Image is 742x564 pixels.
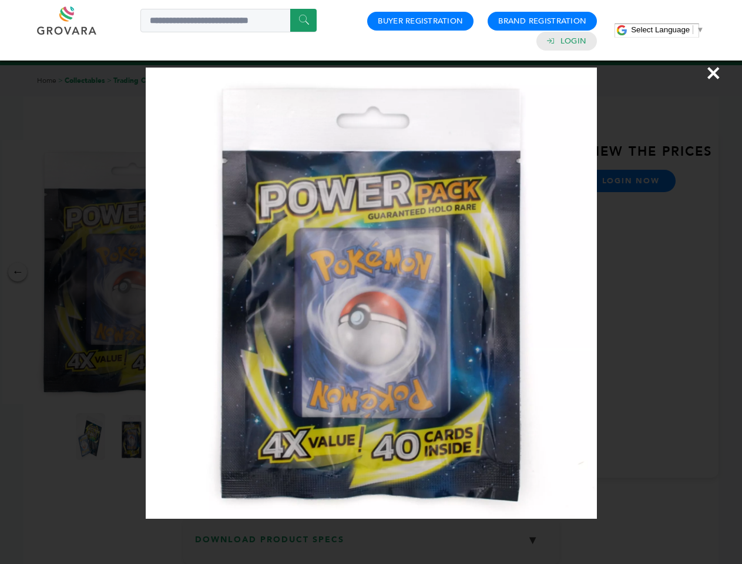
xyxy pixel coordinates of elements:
a: Buyer Registration [378,16,463,26]
a: Select Language​ [631,25,704,34]
span: × [706,56,721,89]
span: Select Language [631,25,690,34]
span: ▼ [696,25,704,34]
span: ​ [693,25,693,34]
a: Brand Registration [498,16,586,26]
img: Image Preview [146,68,597,519]
a: Login [560,36,586,46]
input: Search a product or brand... [140,9,317,32]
